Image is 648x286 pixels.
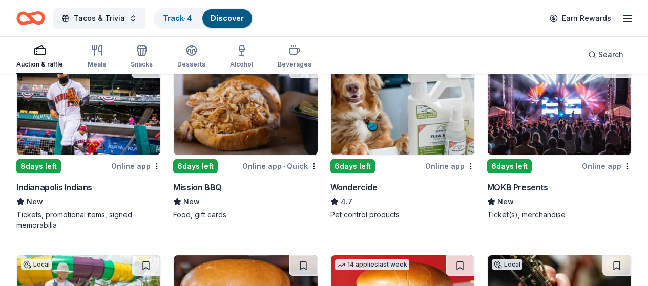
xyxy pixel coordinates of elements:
[242,160,318,172] div: Online app Quick
[183,195,200,208] span: New
[278,60,311,69] div: Beverages
[330,159,375,173] div: 6 days left
[487,210,632,220] div: Ticket(s), merchandise
[21,259,52,270] div: Local
[173,57,318,220] a: Image for Mission BBQ6 applieslast week6days leftOnline app•QuickMission BBQNewFood, gift cards
[173,181,222,193] div: Mission BBQ
[582,160,632,172] div: Online app
[497,195,514,208] span: New
[230,60,253,69] div: Alcohol
[16,57,161,230] a: Image for Indianapolis IndiansLocal8days leftOnline appIndianapolis IndiansNewTickets, promotiona...
[131,60,153,69] div: Snacks
[331,58,474,155] img: Image for Wondercide
[111,160,161,172] div: Online app
[487,159,532,173] div: 6 days left
[230,40,253,74] button: Alcohol
[154,8,253,29] button: Track· 4Discover
[425,160,475,172] div: Online app
[16,210,161,230] div: Tickets, promotional items, signed memorabilia
[163,14,192,23] a: Track· 4
[544,9,617,28] a: Earn Rewards
[173,159,218,173] div: 6 days left
[488,58,631,155] img: Image for MOKB Presents
[16,40,63,74] button: Auction & raffle
[335,259,409,270] div: 14 applies last week
[598,49,623,61] span: Search
[330,210,475,220] div: Pet control products
[177,40,205,74] button: Desserts
[53,8,145,29] button: Tacos & Trivia
[131,40,153,74] button: Snacks
[341,195,352,208] span: 4.7
[16,181,92,193] div: Indianapolis Indians
[88,60,106,69] div: Meals
[330,57,475,220] a: Image for Wondercide6 applieslast week6days leftOnline appWondercide4.7Pet control products
[173,210,318,220] div: Food, gift cards
[278,40,311,74] button: Beverages
[330,181,378,193] div: Wondercide
[283,162,285,170] span: •
[16,60,63,69] div: Auction & raffle
[27,195,43,208] span: New
[177,60,205,69] div: Desserts
[88,40,106,74] button: Meals
[16,159,61,173] div: 8 days left
[492,259,522,270] div: Local
[580,45,632,65] button: Search
[74,12,125,25] span: Tacos & Trivia
[487,181,548,193] div: MOKB Presents
[16,6,45,30] a: Home
[174,58,317,155] img: Image for Mission BBQ
[211,14,244,23] a: Discover
[487,57,632,220] a: Image for MOKB PresentsLocal6days leftOnline appMOKB PresentsNewTicket(s), merchandise
[17,58,160,155] img: Image for Indianapolis Indians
